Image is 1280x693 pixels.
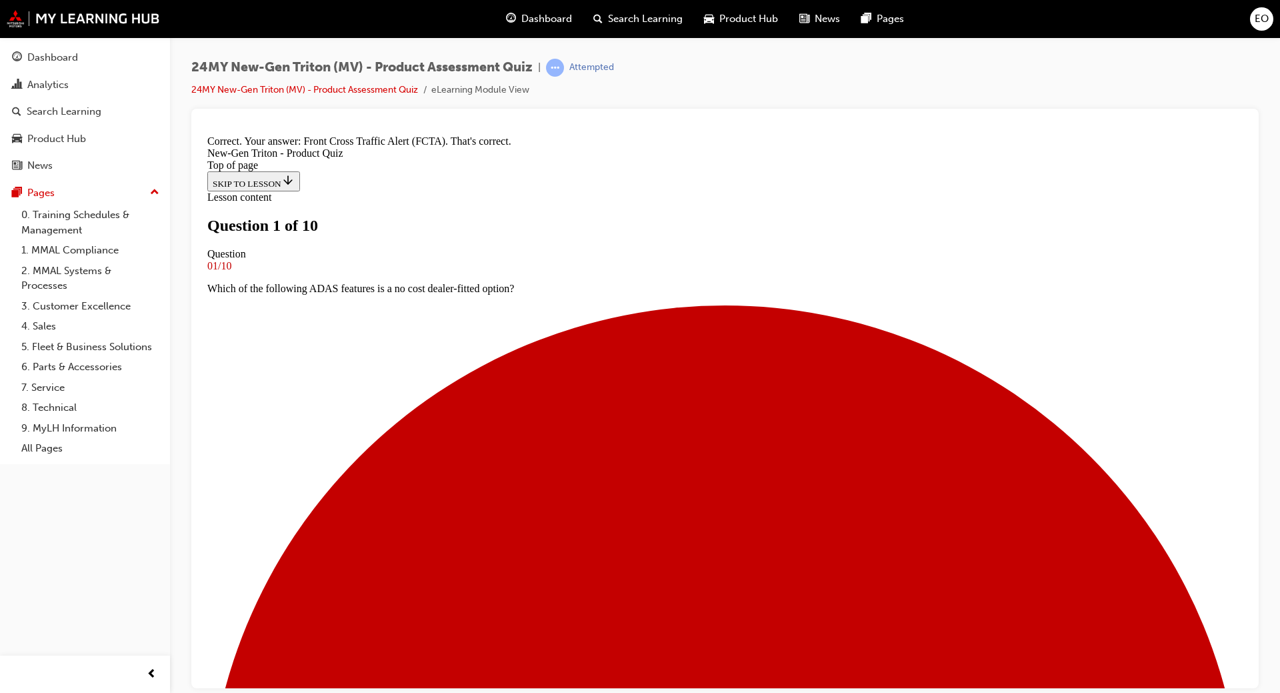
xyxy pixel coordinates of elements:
div: 01/10 [5,130,1041,142]
span: prev-icon [147,666,157,683]
span: EO [1255,11,1269,27]
button: EO [1250,7,1273,31]
span: | [538,60,541,75]
div: Product Hub [27,131,86,147]
a: 3. Customer Excellence [16,296,165,317]
button: SKIP TO LESSON [5,41,98,61]
div: Question [5,118,1041,130]
span: Product Hub [719,11,778,27]
a: 4. Sales [16,316,165,337]
span: search-icon [593,11,603,27]
span: chart-icon [12,79,22,91]
span: Pages [877,11,904,27]
span: guage-icon [506,11,516,27]
a: 8. Technical [16,398,165,418]
div: News [27,158,53,173]
a: Search Learning [5,99,165,124]
a: guage-iconDashboard [495,5,583,33]
a: 1. MMAL Compliance [16,240,165,261]
a: 9. MyLH Information [16,418,165,439]
img: mmal [7,10,160,27]
span: pages-icon [12,187,22,199]
div: Pages [27,185,55,201]
div: Top of page [5,29,1041,41]
span: pages-icon [861,11,871,27]
button: Pages [5,181,165,205]
span: search-icon [12,106,21,118]
span: SKIP TO LESSON [11,49,93,59]
div: Analytics [27,77,69,93]
a: 6. Parts & Accessories [16,357,165,378]
a: 24MY New-Gen Triton (MV) - Product Assessment Quiz [191,84,418,95]
span: news-icon [799,11,809,27]
a: 2. MMAL Systems & Processes [16,261,165,296]
span: Search Learning [608,11,683,27]
a: news-iconNews [789,5,851,33]
a: Product Hub [5,127,165,151]
span: guage-icon [12,52,22,64]
div: Correct. Your answer: Front Cross Traffic Alert (FCTA). That's correct. [5,5,1041,17]
li: eLearning Module View [431,83,529,98]
a: All Pages [16,438,165,459]
span: car-icon [704,11,714,27]
span: Dashboard [521,11,572,27]
span: up-icon [150,184,159,201]
a: 5. Fleet & Business Solutions [16,337,165,358]
span: News [815,11,840,27]
p: Which of the following ADAS features is a no cost dealer-fitted option? [5,153,1041,165]
a: search-iconSearch Learning [583,5,693,33]
div: New-Gen Triton - Product Quiz [5,17,1041,29]
div: Search Learning [27,104,101,119]
span: news-icon [12,160,22,172]
a: News [5,153,165,178]
div: Dashboard [27,50,78,65]
a: pages-iconPages [851,5,915,33]
a: 7. Service [16,378,165,398]
a: Dashboard [5,45,165,70]
button: DashboardAnalyticsSearch LearningProduct HubNews [5,43,165,181]
h1: Question 1 of 10 [5,87,1041,105]
span: Lesson content [5,61,69,73]
span: learningRecordVerb_ATTEMPT-icon [546,59,564,77]
span: car-icon [12,133,22,145]
a: car-iconProduct Hub [693,5,789,33]
a: Analytics [5,73,165,97]
a: 0. Training Schedules & Management [16,205,165,240]
div: Attempted [569,61,614,74]
span: 24MY New-Gen Triton (MV) - Product Assessment Quiz [191,60,533,75]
